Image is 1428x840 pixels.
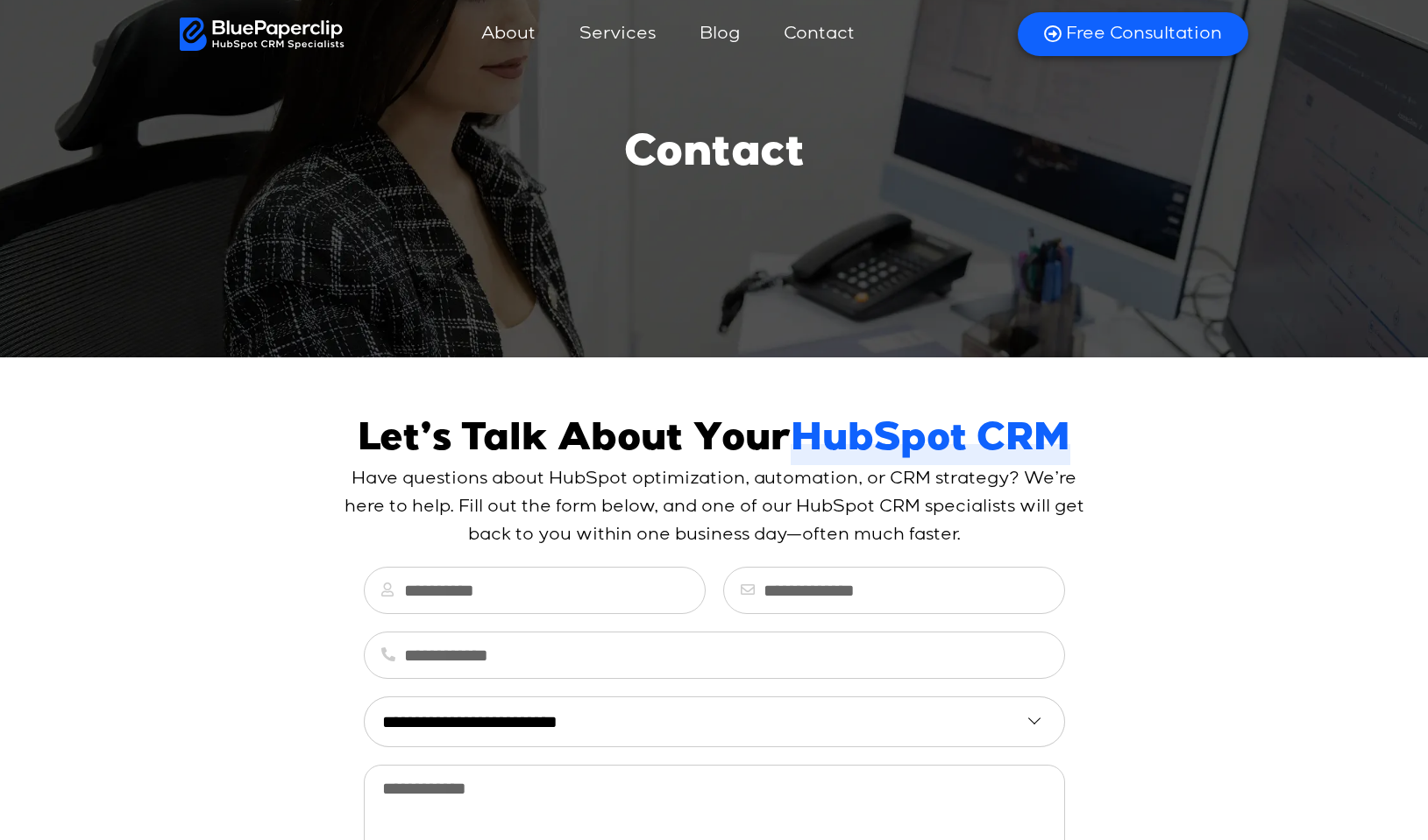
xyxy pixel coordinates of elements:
a: Free Consultation [1018,12,1248,56]
a: Services [562,13,673,55]
img: BluePaperClip Logo White [180,18,345,51]
span: Free Consultation [1066,23,1222,46]
a: Blog [682,13,757,55]
a: Contact [766,13,872,55]
span: HubSpot CRM [791,419,1070,465]
p: Have questions about HubSpot optimization, automation, or CRM strategy? We’re here to help. Fill ... [342,465,1087,549]
h2: Let’s Talk About Your [358,419,1070,465]
nav: Menu [345,13,996,55]
h1: Contact [624,130,805,182]
a: About [464,13,553,55]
